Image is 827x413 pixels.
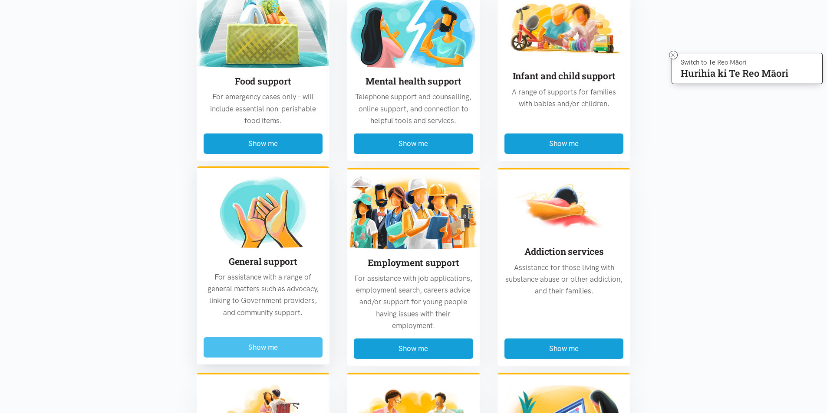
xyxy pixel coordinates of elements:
p: Telephone support and counselling, online support, and connection to helpful tools and services. [354,91,473,127]
h3: Mental health support [354,75,473,88]
p: For assistance with a range of general matters such as advocacy, linking to Government providers,... [204,271,323,319]
button: Show me [504,133,624,154]
h3: Food support [204,75,323,88]
p: Switch to Te Reo Māori [681,60,788,65]
p: For assistance with job applications, employment search, careers advice and/or support for young ... [354,273,473,332]
button: Show me [204,133,323,154]
p: For emergency cases only – will include essential non-perishable food items. [204,91,323,127]
h3: General support [204,255,323,268]
button: Show me [354,338,473,359]
button: Show me [504,338,624,359]
h3: Infant and child support [504,70,624,82]
p: Assistance for those living with substance abuse or other addiction, and their families. [504,262,624,297]
p: Hurihia ki Te Reo Māori [681,69,788,77]
button: Show me [204,337,323,358]
p: A range of supports for families with babies and/or children. [504,86,624,110]
h3: Employment support [354,257,473,269]
button: Show me [354,133,473,154]
h3: Addiction services [504,245,624,258]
